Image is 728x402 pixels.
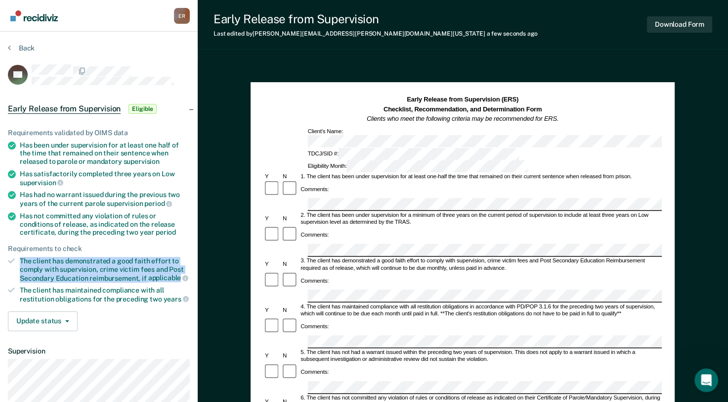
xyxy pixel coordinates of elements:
div: Y [263,307,281,314]
span: supervision [20,179,63,187]
span: a few seconds ago [487,30,538,37]
div: The client has maintained compliance with all restitution obligations for the preceding two [20,286,190,303]
div: Last edited by [PERSON_NAME][EMAIL_ADDRESS][PERSON_NAME][DOMAIN_NAME][US_STATE] [214,30,538,37]
div: Has satisfactorily completed three years on Low [20,170,190,187]
button: Profile dropdown button [174,8,190,24]
div: Comments: [300,369,331,376]
iframe: Intercom live chat [694,368,718,392]
div: 2. The client has been under supervision for a minimum of three years on the current period of su... [300,212,662,226]
div: 5. The client has not had a warrant issued within the preceding two years of supervision. This do... [300,349,662,363]
span: supervision [124,157,160,165]
div: Y [263,261,281,268]
div: N [281,307,299,314]
button: Download Form [647,16,712,33]
div: Has not committed any violation of rules or conditions of release, as indicated on the release ce... [20,212,190,237]
span: years [164,295,189,303]
div: Y [263,353,281,360]
div: Y [263,173,281,180]
div: N [281,173,299,180]
div: Comments: [300,232,331,239]
strong: Early Release from Supervision (ERS) [407,96,518,103]
em: Clients who meet the following criteria may be recommended for ERS. [367,115,558,122]
dt: Supervision [8,347,190,355]
button: Update status [8,311,78,331]
div: Comments: [300,277,331,284]
div: Comments: [300,323,331,330]
div: Eligibility Month: [306,160,529,173]
div: Comments: [300,186,331,193]
span: period [144,200,172,207]
span: applicable [148,274,188,282]
div: Requirements validated by OIMS data [8,129,190,137]
button: Back [8,44,35,52]
div: Has had no warrant issued during the previous two years of the current parole supervision [20,191,190,207]
div: TDCJ/SID #: [306,148,520,160]
span: Early Release from Supervision [8,104,121,114]
span: period [156,228,176,236]
div: Requirements to check [8,245,190,253]
div: Y [263,215,281,222]
strong: Checklist, Recommendation, and Determination Form [384,105,542,112]
div: 1. The client has been under supervision for at least one-half the time that remained on their cu... [300,173,662,180]
div: Early Release from Supervision [214,12,538,26]
div: N [281,215,299,222]
div: The client has demonstrated a good faith effort to comply with supervision, crime victim fees and... [20,257,190,282]
div: 3. The client has demonstrated a good faith effort to comply with supervision, crime victim fees ... [300,258,662,272]
div: E R [174,8,190,24]
div: Has been under supervision for at least one half of the time that remained on their sentence when... [20,141,190,166]
div: 4. The client has maintained compliance with all restitution obligations in accordance with PD/PO... [300,303,662,318]
div: N [281,353,299,360]
img: Recidiviz [10,10,58,21]
div: N [281,261,299,268]
span: Eligible [128,104,157,114]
